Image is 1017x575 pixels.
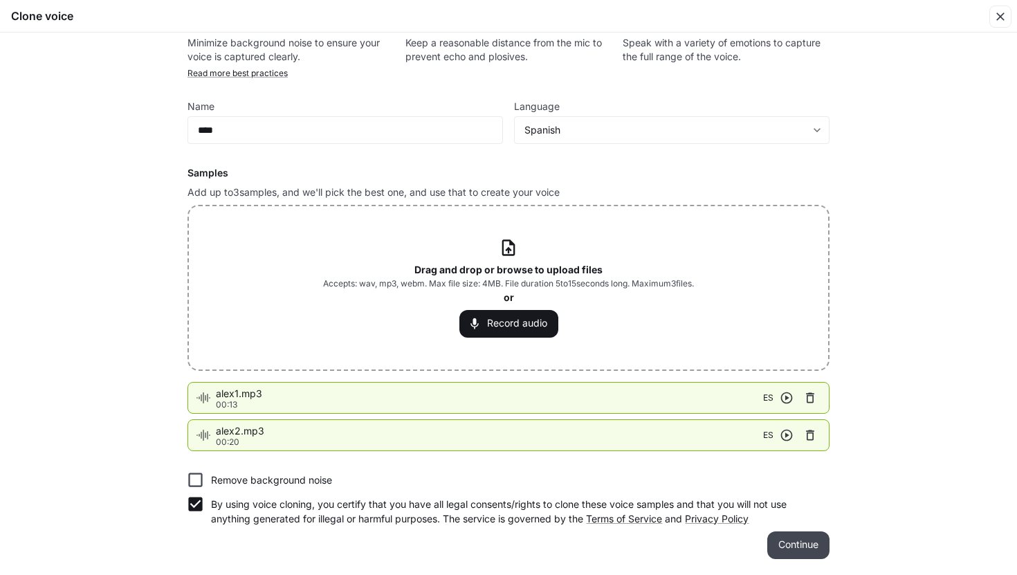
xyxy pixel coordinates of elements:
a: Terms of Service [586,513,662,524]
p: Remove background noise [211,473,332,487]
p: 00:13 [216,401,763,409]
p: Speak with a variety of emotions to capture the full range of the voice. [623,36,830,64]
span: ES [763,391,773,405]
div: Spanish [524,123,807,137]
a: Read more best practices [187,68,288,78]
p: By using voice cloning, you certify that you have all legal consents/rights to clone these voice ... [211,498,818,525]
p: Keep a reasonable distance from the mic to prevent echo and plosives. [405,36,612,64]
b: or [504,291,514,303]
span: Accepts: wav, mp3, webm. Max file size: 4MB. File duration 5 to 15 seconds long. Maximum 3 files. [323,277,694,291]
p: Minimize background noise to ensure your voice is captured clearly. [187,36,394,64]
p: Language [514,102,560,111]
span: alex2.mp3 [216,424,763,438]
div: Spanish [515,123,829,137]
h6: Samples [187,166,830,180]
button: Record audio [459,310,558,338]
a: Privacy Policy [685,513,749,524]
span: alex1.mp3 [216,387,763,401]
p: Name [187,102,214,111]
h5: Clone voice [11,8,73,24]
p: 00:20 [216,438,763,446]
p: Add up to 3 samples, and we'll pick the best one, and use that to create your voice [187,185,830,199]
button: Continue [767,531,830,559]
b: Drag and drop or browse to upload files [414,264,603,275]
span: ES [763,428,773,442]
